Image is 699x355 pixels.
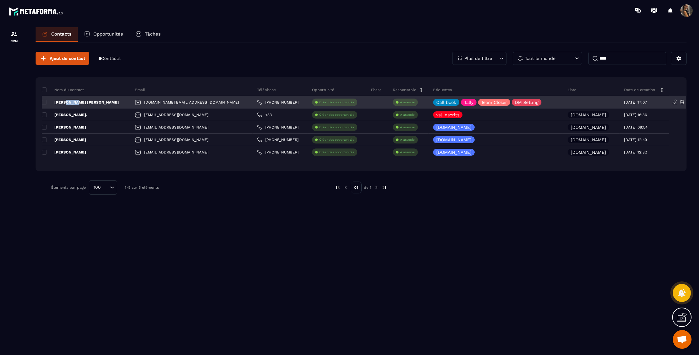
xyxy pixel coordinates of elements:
p: Contacts [51,31,71,37]
a: [PHONE_NUMBER] [257,125,299,130]
img: prev [335,185,341,190]
p: [PERSON_NAME]. [42,112,87,117]
p: Tally [464,100,473,105]
img: next [381,185,387,190]
p: Créer des opportunités [319,113,354,117]
p: [DATE] 17:07 [624,100,647,105]
p: 01 [351,182,362,193]
p: [PERSON_NAME] [42,137,86,142]
p: 5 [99,56,120,61]
a: formationformationCRM [2,26,27,47]
p: [DOMAIN_NAME] [436,138,472,142]
img: logo [9,6,65,17]
p: 1-5 sur 5 éléments [125,185,159,190]
a: Tâches [129,27,167,42]
p: vsl inscrits [436,113,459,117]
p: [DOMAIN_NAME] [571,138,606,142]
p: Liste [568,87,576,92]
p: Créer des opportunités [319,138,354,142]
span: Contacts [101,56,120,61]
p: [PERSON_NAME] [42,125,86,130]
a: [PHONE_NUMBER] [257,100,299,105]
p: Team Closer [481,100,507,105]
a: +33 [257,112,272,117]
p: Date de création [624,87,655,92]
div: Search for option [89,180,117,195]
p: Créer des opportunités [319,150,354,154]
p: Phase [371,87,382,92]
p: Tout le monde [525,56,555,61]
p: [PERSON_NAME] [42,150,86,155]
img: prev [343,185,349,190]
p: [DOMAIN_NAME] [571,113,606,117]
span: 100 [91,184,103,191]
p: Téléphone [257,87,276,92]
p: [DOMAIN_NAME] [436,125,472,129]
p: Éléments par page [51,185,86,190]
p: DM Setting [515,100,538,105]
p: Tâches [145,31,161,37]
p: Email [135,87,145,92]
p: [DATE] 12:32 [624,150,647,154]
span: Ajout de contact [50,55,85,61]
a: [PHONE_NUMBER] [257,137,299,142]
p: Opportunité [312,87,334,92]
img: formation [10,30,18,38]
p: À associe [400,113,415,117]
p: Créer des opportunités [319,100,354,105]
p: Étiquettes [433,87,452,92]
p: Plus de filtre [464,56,492,61]
p: Responsable [393,87,416,92]
p: CRM [2,39,27,43]
p: [DOMAIN_NAME] [571,150,606,154]
a: Opportunités [78,27,129,42]
a: Contacts [36,27,78,42]
p: [DATE] 12:49 [624,138,647,142]
p: [DOMAIN_NAME] [436,150,472,154]
p: À associe [400,150,415,154]
p: Call book [436,100,456,105]
a: [PHONE_NUMBER] [257,150,299,155]
p: [DATE] 16:36 [624,113,647,117]
p: À associe [400,138,415,142]
p: [DATE] 08:54 [624,125,648,129]
img: next [374,185,379,190]
p: Créer des opportunités [319,125,354,129]
p: À associe [400,125,415,129]
p: Nom du contact [42,87,84,92]
input: Search for option [103,184,108,191]
p: À associe [400,100,415,105]
p: [PERSON_NAME] [PERSON_NAME] [42,100,119,105]
p: de 1 [364,185,371,190]
div: Ouvrir le chat [673,330,692,349]
p: Opportunités [93,31,123,37]
button: Ajout de contact [36,52,89,65]
p: [DOMAIN_NAME] [571,125,606,129]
